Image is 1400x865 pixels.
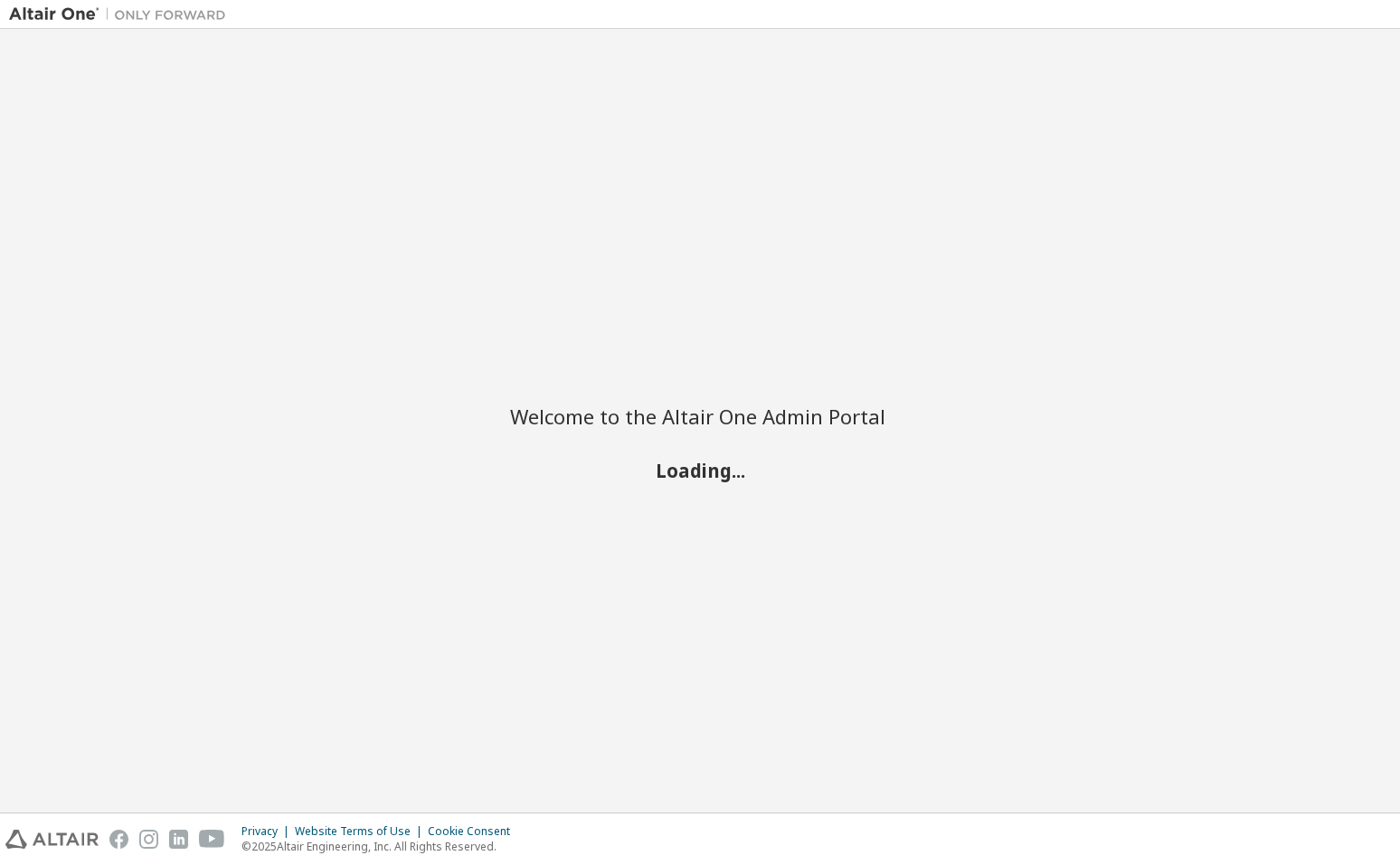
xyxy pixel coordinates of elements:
[295,824,428,839] div: Website Terms of Use
[109,830,128,849] img: facebook.svg
[241,839,521,854] p: © 2025 Altair Engineering, Inc. All Rights Reserved.
[428,824,521,839] div: Cookie Consent
[169,830,188,849] img: linkedin.svg
[9,5,235,24] img: Altair One
[510,459,890,482] h2: Loading...
[510,404,890,429] h2: Welcome to the Altair One Admin Portal
[5,830,99,849] img: altair_logo.svg
[139,830,158,849] img: instagram.svg
[199,830,225,849] img: youtube.svg
[241,824,295,839] div: Privacy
